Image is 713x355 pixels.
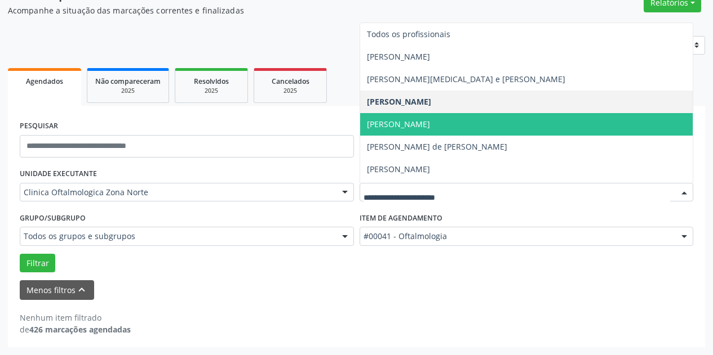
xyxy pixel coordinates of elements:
label: PESQUISAR [20,118,58,135]
div: de [20,323,131,335]
strong: 426 marcações agendadas [29,324,131,335]
i: keyboard_arrow_up [76,284,88,296]
p: Acompanhe a situação das marcações correntes e finalizadas [8,5,496,16]
span: [PERSON_NAME] [367,96,431,107]
div: 2025 [95,87,161,95]
span: [PERSON_NAME] [367,119,430,129]
span: Cancelados [272,77,309,86]
div: Nenhum item filtrado [20,312,131,323]
button: Filtrar [20,254,55,273]
div: 2025 [262,87,318,95]
label: UNIDADE EXECUTANTE [20,165,97,183]
span: [PERSON_NAME][MEDICAL_DATA] e [PERSON_NAME] [367,74,565,84]
button: Menos filtroskeyboard_arrow_up [20,280,94,300]
span: [PERSON_NAME] de [PERSON_NAME] [367,141,507,152]
span: Todos os profissionais [367,29,450,39]
span: Clinica Oftalmologica Zona Norte [24,187,331,198]
span: Agendados [26,77,63,86]
span: Resolvidos [194,77,229,86]
span: Não compareceram [95,77,161,86]
div: 2025 [183,87,240,95]
span: [PERSON_NAME] [367,51,430,62]
label: Item de agendamento [360,209,442,227]
span: [PERSON_NAME] [367,164,430,174]
span: #00041 - Oftalmologia [364,231,671,242]
span: Todos os grupos e subgrupos [24,231,331,242]
label: Grupo/Subgrupo [20,209,86,227]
